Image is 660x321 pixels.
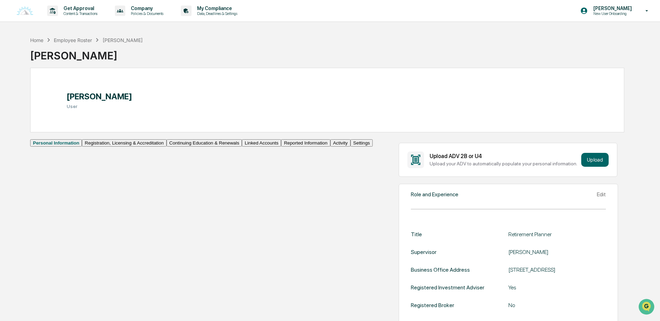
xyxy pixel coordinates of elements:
button: Settings [350,139,373,147]
button: Upload [581,153,609,167]
div: secondary tabs example [30,139,373,147]
button: Start new chat [118,55,126,64]
iframe: Open customer support [638,298,657,317]
img: logo [17,6,33,16]
div: Upload ADV 2B or U4 [430,153,578,159]
div: [PERSON_NAME] [103,37,143,43]
p: How can we help? [7,15,126,26]
p: Policies & Documents [125,11,167,16]
div: Title [411,231,422,238]
div: Edit [597,191,606,198]
p: Get Approval [58,6,101,11]
div: Yes [508,284,606,291]
a: Powered byPylon [49,117,84,123]
div: Role and Experience [411,191,458,198]
div: [PERSON_NAME] [508,249,606,255]
p: Data, Deadlines & Settings [192,11,241,16]
span: Attestations [57,88,86,94]
a: 🔎Data Lookup [4,98,46,110]
div: 🔎 [7,101,12,107]
div: Registered Broker [411,302,454,308]
button: Activity [330,139,350,147]
span: Pylon [69,118,84,123]
p: Company [125,6,167,11]
div: Start new chat [24,53,114,60]
button: Registration, Licensing & Accreditation [82,139,166,147]
div: 🗄️ [50,88,56,94]
h3: User [67,104,132,109]
a: 🗄️Attestations [48,85,89,97]
button: Personal Information [30,139,82,147]
span: Preclearance [14,88,45,94]
div: Retirement Planner [508,231,606,238]
button: Continuing Education & Renewals [167,139,242,147]
img: 1746055101610-c473b297-6a78-478c-a979-82029cc54cd1 [7,53,19,66]
div: Supervisor [411,249,437,255]
p: New User Onboarding [588,11,635,16]
div: Home [30,37,43,43]
span: Data Lookup [14,101,44,108]
a: 🖐️Preclearance [4,85,48,97]
p: My Compliance [192,6,241,11]
div: [STREET_ADDRESS] [508,266,606,273]
div: [PERSON_NAME] [30,44,143,62]
button: Linked Accounts [242,139,281,147]
div: 🖐️ [7,88,12,94]
div: Upload your ADV to automatically populate your personal information. [430,161,578,166]
h1: [PERSON_NAME] [67,91,132,101]
div: Registered Investment Adviser [411,284,484,291]
div: No [508,302,606,308]
p: [PERSON_NAME] [588,6,635,11]
button: Reported Information [281,139,330,147]
div: We're available if you need us! [24,60,88,66]
div: Employee Roster [54,37,92,43]
p: Content & Transactions [58,11,101,16]
div: Business Office Address [411,266,470,273]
